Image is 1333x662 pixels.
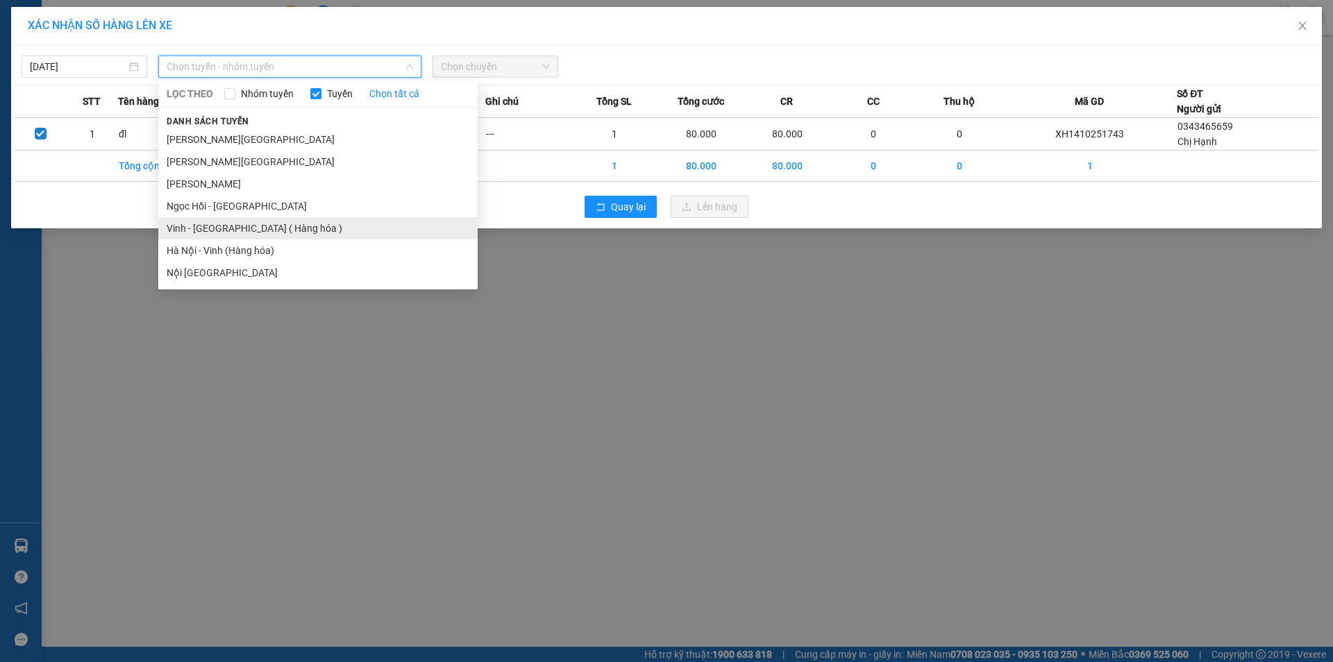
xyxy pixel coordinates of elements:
[28,19,172,32] span: XÁC NHẬN SỐ HÀNG LÊN XE
[1003,118,1177,151] td: XH1410251743
[658,118,744,151] td: 80.000
[118,118,204,151] td: đl
[571,151,657,182] td: 1
[158,217,478,239] li: Vinh - [GEOGRAPHIC_DATA] ( Hàng hóa )
[658,151,744,182] td: 80.000
[167,56,413,77] span: Chọn tuyến - nhóm tuyến
[118,151,204,182] td: Tổng cộng
[596,94,632,109] span: Tổng SL
[158,195,478,217] li: Ngọc Hồi - [GEOGRAPHIC_DATA]
[671,196,748,218] button: uploadLên hàng
[1075,94,1104,109] span: Mã GD
[1283,7,1322,46] button: Close
[67,118,119,151] td: 1
[916,118,1003,151] td: 0
[916,151,1003,182] td: 0
[744,118,830,151] td: 80.000
[585,196,657,218] button: rollbackQuay lại
[944,94,975,109] span: Thu hộ
[158,151,478,173] li: [PERSON_NAME][GEOGRAPHIC_DATA]
[118,94,159,109] span: Tên hàng
[321,86,358,101] span: Tuyến
[485,118,571,151] td: ---
[830,118,916,151] td: 0
[158,239,478,262] li: Hà Nội - Vinh (Hàng hóa)
[158,115,258,128] span: Danh sách tuyến
[1177,121,1233,132] span: 0343465659
[1177,86,1221,117] div: Số ĐT Người gửi
[611,199,646,214] span: Quay lại
[1297,20,1308,31] span: close
[830,151,916,182] td: 0
[441,56,550,77] span: Chọn chuyến
[1177,136,1217,147] span: Chị Hạnh
[1003,151,1177,182] td: 1
[744,151,830,182] td: 80.000
[867,94,880,109] span: CC
[30,59,126,74] input: 14/10/2025
[83,94,101,109] span: STT
[596,202,605,213] span: rollback
[167,86,213,101] span: LỌC THEO
[158,262,478,284] li: Nội [GEOGRAPHIC_DATA]
[369,86,419,101] a: Chọn tất cả
[780,94,793,109] span: CR
[485,94,519,109] span: Ghi chú
[235,86,299,101] span: Nhóm tuyến
[571,118,657,151] td: 1
[678,94,724,109] span: Tổng cước
[405,62,414,71] span: down
[158,173,478,195] li: [PERSON_NAME]
[158,128,478,151] li: [PERSON_NAME][GEOGRAPHIC_DATA]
